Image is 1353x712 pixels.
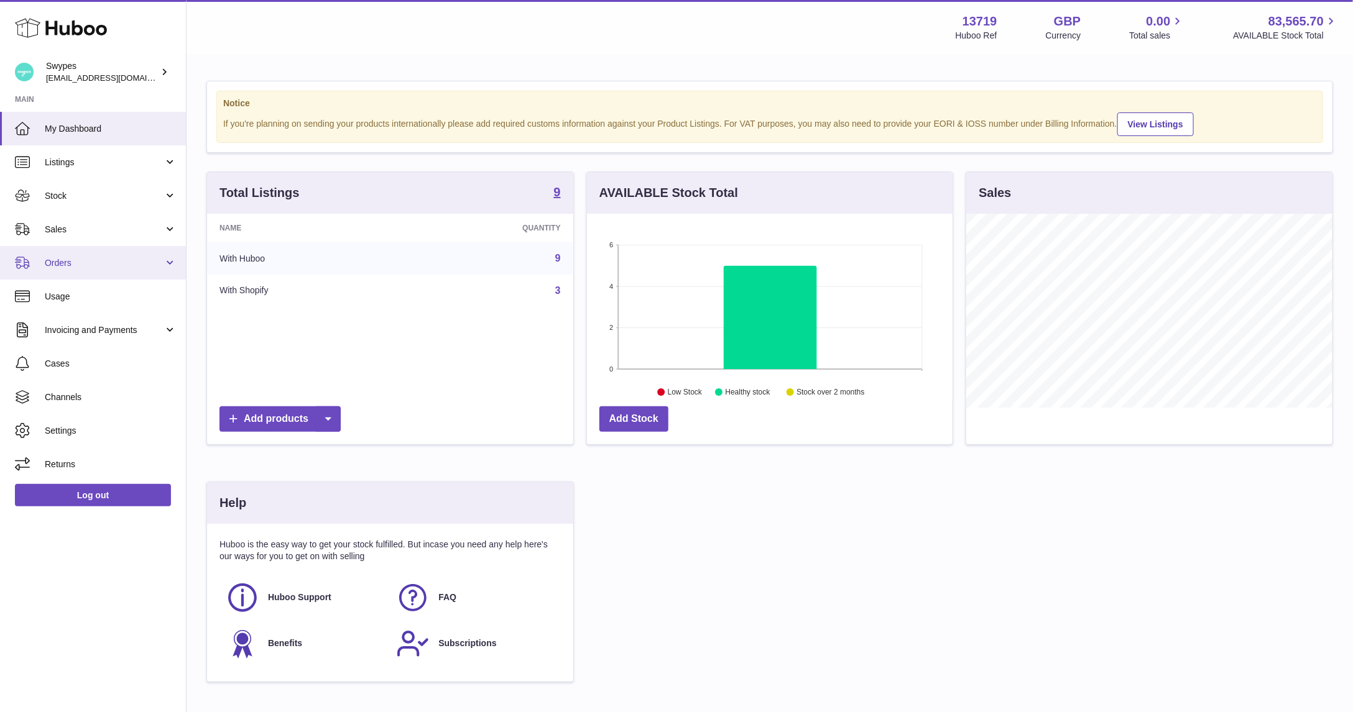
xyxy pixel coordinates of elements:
text: 0 [609,365,613,373]
img: hello@swypes.co.uk [15,63,34,81]
span: My Dashboard [45,123,177,135]
span: Huboo Support [268,591,331,603]
span: Invoicing and Payments [45,324,164,336]
a: Add products [219,406,341,432]
span: 83,565.70 [1268,13,1324,30]
span: Cases [45,358,177,370]
span: Total sales [1129,30,1184,42]
span: AVAILABLE Stock Total [1233,30,1338,42]
strong: GBP [1054,13,1081,30]
a: Benefits [226,627,384,660]
span: Sales [45,224,164,235]
a: Log out [15,484,171,506]
text: 6 [609,241,613,249]
div: If you're planning on sending your products internationally please add required customs informati... [223,111,1316,136]
span: Stock [45,190,164,202]
span: FAQ [438,591,456,603]
a: 9 [555,253,561,263]
div: Currency [1046,30,1081,42]
span: 0.00 [1147,13,1171,30]
span: Subscriptions [438,637,496,649]
span: Orders [45,257,164,269]
span: Listings [45,157,164,168]
th: Quantity [404,214,573,242]
a: 83,565.70 AVAILABLE Stock Total [1233,13,1338,42]
td: With Huboo [207,242,404,275]
a: FAQ [396,581,554,614]
th: Name [207,214,404,242]
h3: AVAILABLE Stock Total [599,185,738,201]
text: Stock over 2 months [797,388,864,397]
h3: Sales [979,185,1011,201]
a: 9 [554,186,561,201]
h3: Help [219,495,246,511]
a: Huboo Support [226,581,384,614]
p: Huboo is the easy way to get your stock fulfilled. But incase you need any help here's our ways f... [219,539,561,562]
text: Low Stock [668,388,703,397]
a: View Listings [1117,112,1194,136]
text: 4 [609,283,613,290]
text: 2 [609,324,613,332]
a: 3 [555,285,561,296]
strong: 13719 [963,13,997,30]
strong: 9 [554,186,561,198]
span: Benefits [268,637,302,649]
strong: Notice [223,98,1316,109]
span: Usage [45,291,177,303]
span: Returns [45,459,177,470]
a: Add Stock [599,406,668,432]
span: [EMAIL_ADDRESS][DOMAIN_NAME] [46,73,183,83]
a: Subscriptions [396,627,554,660]
span: Channels [45,391,177,403]
span: Settings [45,425,177,437]
td: With Shopify [207,275,404,307]
text: Healthy stock [725,388,770,397]
a: 0.00 Total sales [1129,13,1184,42]
h3: Total Listings [219,185,300,201]
div: Swypes [46,60,158,84]
div: Huboo Ref [956,30,997,42]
